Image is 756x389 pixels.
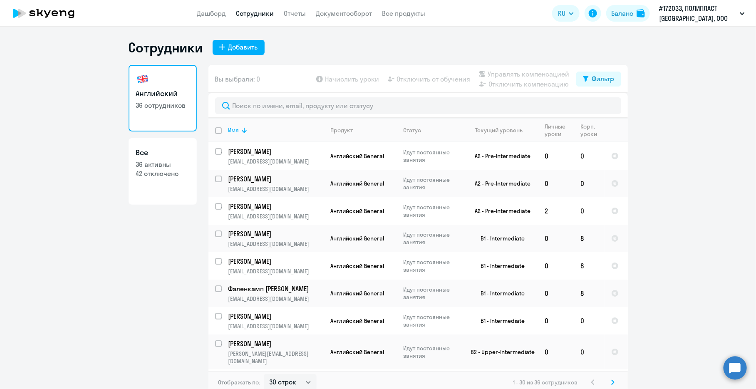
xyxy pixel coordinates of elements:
span: Английский General [331,290,384,297]
button: #172033, ПОЛИПЛАСТ [GEOGRAPHIC_DATA], ООО [655,3,749,23]
span: 1 - 30 из 36 сотрудников [513,379,578,386]
div: Личные уроки [545,123,574,138]
p: 36 сотрудников [136,101,189,110]
div: Текущий уровень [468,126,538,134]
p: [PERSON_NAME] [228,257,322,266]
a: Документооборот [316,9,372,17]
p: [PERSON_NAME] [228,312,322,321]
p: #172033, ПОЛИПЛАСТ [GEOGRAPHIC_DATA], ООО [659,3,736,23]
p: Идут постоянные занятия [404,313,461,328]
td: 0 [538,170,574,197]
td: 0 [574,142,605,170]
span: Английский General [331,348,384,356]
button: Балансbalance [606,5,650,22]
span: Английский General [331,180,384,187]
td: 8 [574,225,605,252]
td: B2 - Upper-Intermediate [461,334,538,369]
td: 0 [538,280,574,307]
td: A2 - Pre-Intermediate [461,142,538,170]
p: Идут постоянные занятия [404,286,461,301]
td: 8 [574,252,605,280]
span: Отображать по: [218,379,260,386]
button: Добавить [213,40,265,55]
p: [PERSON_NAME] [228,202,322,211]
a: [PERSON_NAME] [228,339,324,348]
span: Английский General [331,207,384,215]
td: B1 - Intermediate [461,252,538,280]
input: Поиск по имени, email, продукту или статусу [215,97,621,114]
h1: Сотрудники [129,39,203,56]
td: 0 [538,142,574,170]
div: Баланс [611,8,633,18]
span: Английский General [331,235,384,242]
p: [EMAIL_ADDRESS][DOMAIN_NAME] [228,240,324,248]
a: Все продукты [382,9,426,17]
p: [PERSON_NAME] [228,229,322,238]
div: Продукт [331,126,397,134]
div: Корп. уроки [581,123,604,138]
div: Добавить [228,42,258,52]
img: balance [637,9,645,17]
p: [EMAIL_ADDRESS][DOMAIN_NAME] [228,295,324,302]
td: B1 - Intermediate [461,307,538,334]
td: 0 [574,334,605,369]
td: 0 [538,307,574,334]
div: Корп. уроки [581,123,599,138]
div: Продукт [331,126,353,134]
a: Дашборд [197,9,226,17]
p: [EMAIL_ADDRESS][DOMAIN_NAME] [228,268,324,275]
p: Идут постоянные занятия [404,176,461,191]
td: A2 - Pre-Intermediate [461,170,538,197]
button: Фильтр [576,72,621,87]
p: Идут постоянные занятия [404,149,461,164]
p: [PERSON_NAME][EMAIL_ADDRESS][DOMAIN_NAME] [228,350,324,365]
td: 0 [538,252,574,280]
span: Английский General [331,152,384,160]
div: Имя [228,126,239,134]
p: [EMAIL_ADDRESS][DOMAIN_NAME] [228,158,324,165]
span: Английский General [331,317,384,325]
p: Идут постоянные занятия [404,203,461,218]
p: [PERSON_NAME] [228,174,322,183]
a: [PERSON_NAME] [228,147,324,156]
h3: Все [136,147,189,158]
a: [PERSON_NAME] [228,174,324,183]
td: 2 [538,197,574,225]
div: Имя [228,126,324,134]
span: Английский General [331,262,384,270]
div: Личные уроки [545,123,568,138]
a: Все36 активны42 отключено [129,138,197,205]
a: [PERSON_NAME] [228,257,324,266]
a: [PERSON_NAME] [228,312,324,321]
span: RU [558,8,565,18]
a: [PERSON_NAME] [228,229,324,238]
td: 0 [574,197,605,225]
a: [PERSON_NAME] [228,202,324,211]
p: 42 отключено [136,169,189,178]
p: [EMAIL_ADDRESS][DOMAIN_NAME] [228,185,324,193]
a: Сотрудники [236,9,274,17]
td: 8 [574,280,605,307]
td: 0 [574,170,605,197]
button: RU [552,5,580,22]
p: Идут постоянные занятия [404,258,461,273]
td: A2 - Pre-Intermediate [461,197,538,225]
p: [EMAIL_ADDRESS][DOMAIN_NAME] [228,213,324,220]
p: [PERSON_NAME] [228,147,322,156]
p: [PERSON_NAME] [228,339,322,348]
a: Английский36 сотрудников [129,65,197,131]
td: 0 [538,225,574,252]
div: Текущий уровень [475,126,523,134]
td: B1 - Intermediate [461,225,538,252]
div: Статус [404,126,461,134]
p: Идут постоянные занятия [404,231,461,246]
img: english [136,72,149,86]
div: Фильтр [592,74,615,84]
div: Статус [404,126,421,134]
span: Вы выбрали: 0 [215,74,260,84]
a: Отчеты [284,9,306,17]
td: 0 [574,307,605,334]
p: 36 активны [136,160,189,169]
p: [EMAIL_ADDRESS][DOMAIN_NAME] [228,322,324,330]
